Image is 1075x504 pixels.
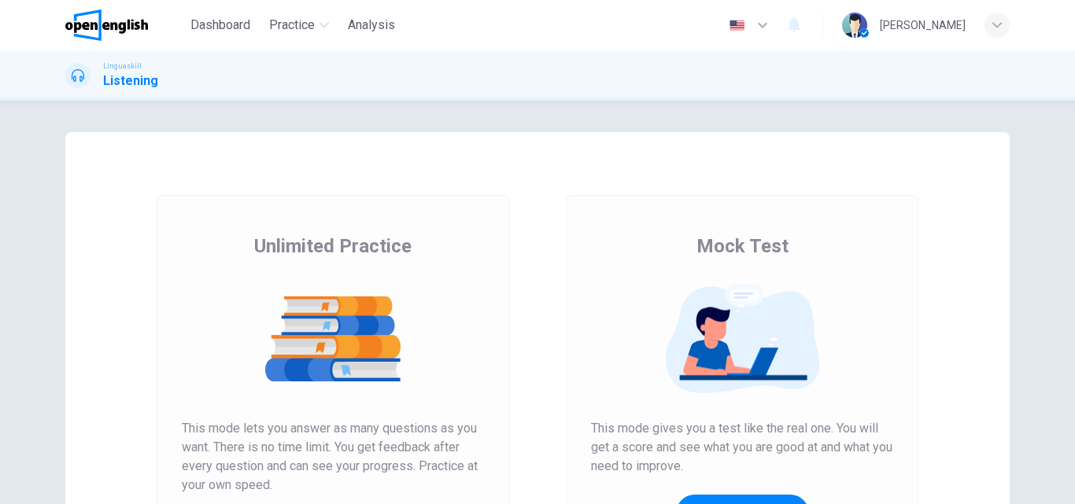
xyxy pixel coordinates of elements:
span: Unlimited Practice [254,234,412,259]
h1: Listening [103,72,158,90]
span: This mode gives you a test like the real one. You will get a score and see what you are good at a... [591,419,893,476]
img: OpenEnglish logo [65,9,148,41]
span: Linguaskill [103,61,142,72]
img: en [727,20,747,31]
button: Practice [263,11,335,39]
img: Profile picture [842,13,867,38]
span: Mock Test [696,234,789,259]
span: Practice [269,16,315,35]
button: Dashboard [184,11,257,39]
span: Dashboard [190,16,250,35]
button: Analysis [342,11,401,39]
span: This mode lets you answer as many questions as you want. There is no time limit. You get feedback... [182,419,484,495]
div: [PERSON_NAME] [880,16,966,35]
span: Analysis [348,16,395,35]
a: OpenEnglish logo [65,9,184,41]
